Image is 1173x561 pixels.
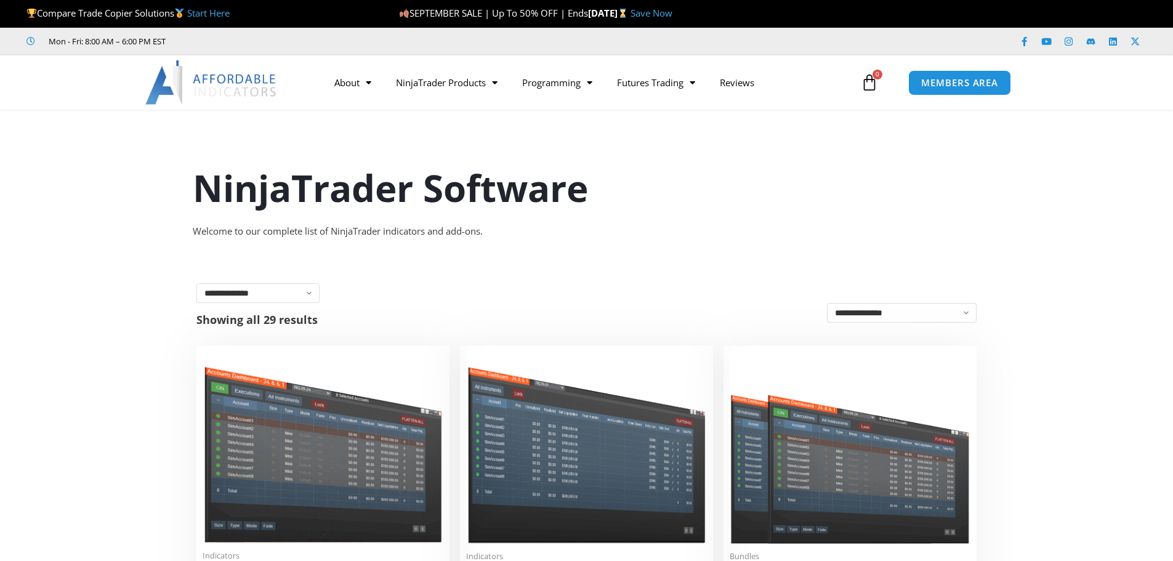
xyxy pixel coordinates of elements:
img: 🏆 [27,9,36,18]
img: Accounts Dashboard Suite [730,352,970,544]
a: 0 [842,65,897,100]
strong: [DATE] [588,7,631,19]
a: About [322,68,384,97]
a: NinjaTrader Products [384,68,510,97]
a: Futures Trading [605,68,707,97]
span: Indicators [203,551,443,561]
img: 🥇 [175,9,184,18]
h1: NinjaTrader Software [193,162,981,214]
img: Account Risk Manager [466,352,707,543]
p: Showing all 29 results [196,314,318,325]
span: SEPTEMBER SALE | Up To 50% OFF | Ends [399,7,588,19]
span: Compare Trade Copier Solutions [26,7,230,19]
a: MEMBERS AREA [908,70,1011,95]
div: Welcome to our complete list of NinjaTrader indicators and add-ons. [193,223,981,240]
a: Start Here [187,7,230,19]
a: Programming [510,68,605,97]
nav: Menu [322,68,858,97]
span: Mon - Fri: 8:00 AM – 6:00 PM EST [46,34,166,49]
select: Shop order [827,303,977,323]
a: Reviews [707,68,767,97]
img: 🍂 [400,9,409,18]
img: LogoAI | Affordable Indicators – NinjaTrader [145,60,278,105]
img: ⌛ [618,9,627,18]
span: MEMBERS AREA [921,78,998,87]
span: 0 [873,70,882,79]
a: Save Now [631,7,672,19]
iframe: Customer reviews powered by Trustpilot [183,35,368,47]
img: Duplicate Account Actions [203,352,443,543]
